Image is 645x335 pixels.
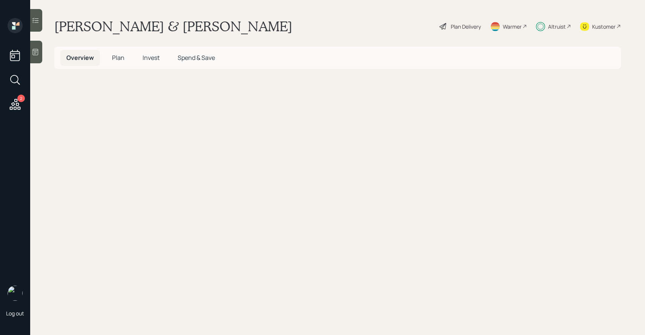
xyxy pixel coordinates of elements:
[66,54,94,62] span: Overview
[8,286,23,301] img: sami-boghos-headshot.png
[112,54,124,62] span: Plan
[143,54,160,62] span: Invest
[17,95,25,102] div: 2
[178,54,215,62] span: Spend & Save
[548,23,566,31] div: Altruist
[503,23,522,31] div: Warmer
[54,18,292,35] h1: [PERSON_NAME] & [PERSON_NAME]
[451,23,481,31] div: Plan Delivery
[6,310,24,317] div: Log out
[592,23,616,31] div: Kustomer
